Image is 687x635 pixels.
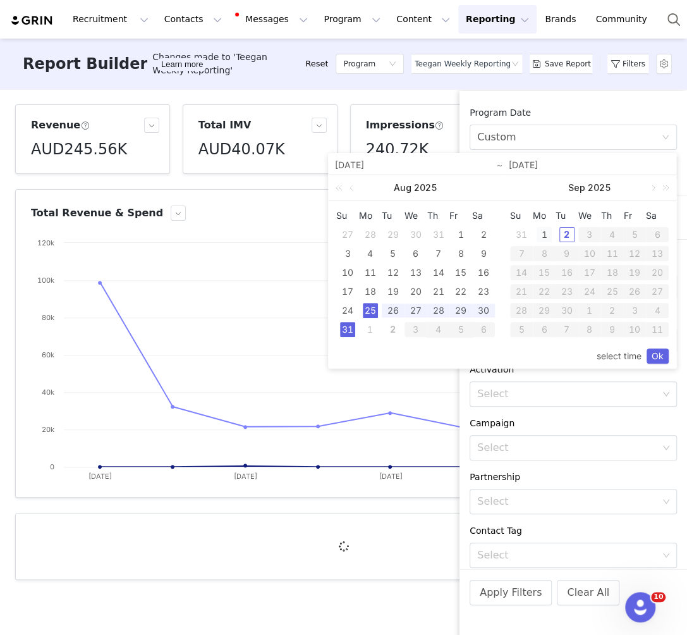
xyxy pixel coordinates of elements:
h5: Program [343,54,375,73]
a: Last year (Control + left) [333,175,350,200]
text: 20k [42,425,54,434]
td: September 7, 2025 [510,244,533,263]
div: Select [477,441,658,454]
td: August 23, 2025 [472,282,495,301]
th: Tue [556,206,578,225]
div: 25 [363,303,378,318]
a: Sep [567,175,587,200]
div: 9 [476,246,491,261]
span: Tu [382,210,404,221]
div: 27 [340,227,355,242]
div: 31 [340,322,355,337]
span: Su [510,210,533,221]
td: September 29, 2025 [533,301,556,320]
div: 7 [430,246,446,261]
div: 1 [453,227,468,242]
td: September 2, 2025 [556,225,578,244]
div: 26 [623,284,646,299]
div: 3 [340,246,355,261]
td: September 5, 2025 [623,225,646,244]
td: September 4, 2025 [600,225,623,244]
td: September 30, 2025 [556,301,578,320]
div: 29 [386,227,401,242]
div: 19 [386,284,401,299]
text: [DATE] [379,472,402,481]
a: Next year (Control + right) [655,175,672,200]
td: September 2, 2025 [382,320,404,339]
button: Content [389,5,458,34]
text: [DATE] [234,472,257,481]
div: 2 [559,227,575,242]
button: Clear All [557,580,619,605]
td: September 16, 2025 [556,263,578,282]
text: 60k [42,350,54,359]
td: September 24, 2025 [578,282,601,301]
td: September 19, 2025 [623,263,646,282]
td: August 1, 2025 [449,225,472,244]
button: Messages [230,5,315,34]
td: September 18, 2025 [600,263,623,282]
td: September 20, 2025 [646,263,669,282]
div: 19 [623,265,646,280]
td: October 7, 2025 [556,320,578,339]
i: icon: down [662,444,670,453]
button: Contacts [157,5,229,34]
td: October 4, 2025 [646,301,669,320]
h3: Total IMV [198,118,252,133]
td: September 27, 2025 [646,282,669,301]
h3: Impressions [366,118,444,133]
i: icon: down [511,60,519,69]
div: 8 [533,246,556,261]
div: 24 [578,284,601,299]
iframe: Intercom live chat [625,592,655,622]
td: September 17, 2025 [578,263,601,282]
td: October 1, 2025 [578,301,601,320]
div: 1 [363,322,378,337]
a: grin logo [10,15,54,27]
div: 12 [623,246,646,261]
div: Activation [470,363,677,376]
div: 10 [578,246,601,261]
td: October 5, 2025 [510,320,533,339]
div: 15 [453,265,468,280]
div: 18 [363,284,378,299]
div: 3 [623,303,646,318]
button: Reporting [458,5,537,34]
td: July 27, 2025 [336,225,359,244]
td: September 10, 2025 [578,244,601,263]
td: September 25, 2025 [600,282,623,301]
td: August 5, 2025 [382,244,404,263]
div: 13 [646,246,669,261]
div: 14 [510,265,533,280]
div: 29 [533,303,556,318]
span: Fr [623,210,646,221]
th: Wed [404,206,427,225]
i: icon: down [662,498,670,507]
a: select time [597,344,641,368]
th: Thu [427,206,449,225]
div: 30 [476,303,491,318]
div: 3 [578,227,601,242]
a: 2025 [587,175,612,200]
td: August 16, 2025 [472,263,495,282]
div: 28 [510,303,533,318]
td: September 3, 2025 [578,225,601,244]
td: August 29, 2025 [449,301,472,320]
td: September 28, 2025 [510,301,533,320]
td: September 23, 2025 [556,282,578,301]
div: Campaign [470,417,677,430]
div: 24 [340,303,355,318]
td: August 7, 2025 [427,244,449,263]
td: August 10, 2025 [336,263,359,282]
span: We [578,210,601,221]
div: 11 [363,265,378,280]
span: Sa [646,210,669,221]
div: 27 [408,303,423,318]
td: August 31, 2025 [336,320,359,339]
td: August 25, 2025 [359,301,382,320]
td: August 24, 2025 [336,301,359,320]
th: Mon [533,206,556,225]
div: 27 [646,284,669,299]
div: 5 [449,322,472,337]
div: 28 [430,303,446,318]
